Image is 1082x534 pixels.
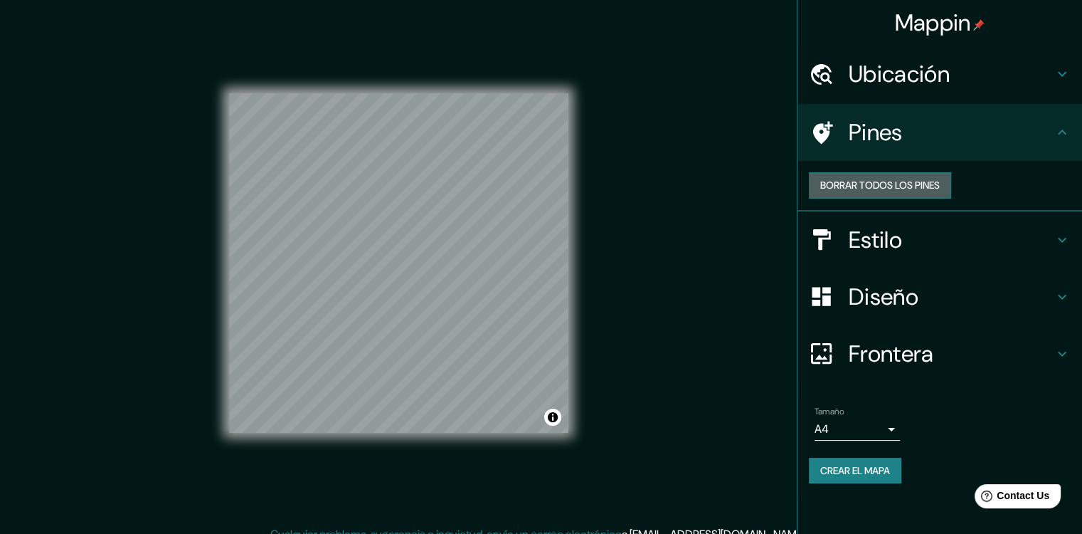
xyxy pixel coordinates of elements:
button: Crear el mapa [809,458,901,484]
button: Alternar atribución [544,409,561,426]
div: Diseño [797,268,1082,325]
font: Borrar todos los pines [820,177,940,194]
font: Crear el mapa [820,462,890,480]
h4: Pines [849,118,1054,147]
label: Tamaño [815,405,844,417]
canvas: Mapa [229,93,568,433]
div: Ubicación [797,46,1082,103]
font: Mappin [895,8,971,38]
h4: Estilo [849,226,1054,254]
iframe: Help widget launcher [955,478,1066,518]
button: Borrar todos los pines [809,172,951,199]
h4: Frontera [849,340,1054,368]
div: Pines [797,104,1082,161]
div: Frontera [797,325,1082,382]
div: Estilo [797,211,1082,268]
img: pin-icon.png [973,19,985,31]
h4: Diseño [849,283,1054,311]
div: A4 [815,418,900,441]
h4: Ubicación [849,60,1054,88]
